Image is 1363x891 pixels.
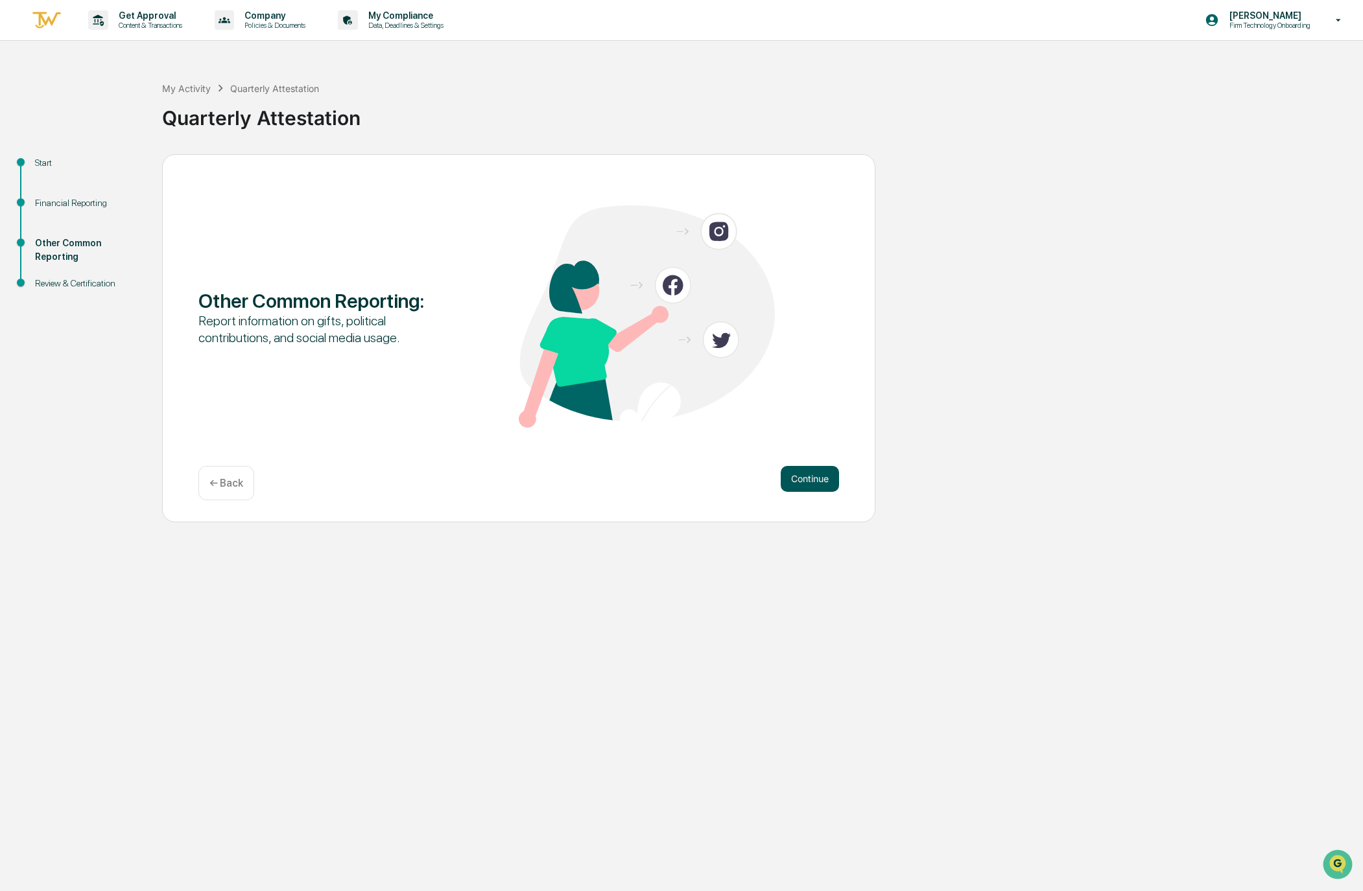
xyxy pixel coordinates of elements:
span: Attestations [107,163,161,176]
div: Financial Reporting [35,196,141,210]
p: Policies & Documents [234,21,312,30]
div: Start new chat [44,99,213,112]
p: Firm Technology Onboarding [1219,21,1317,30]
p: How can we help? [13,27,236,48]
a: 🗄️Attestations [89,158,166,181]
div: Review & Certification [35,277,141,290]
div: My Activity [162,83,211,94]
a: 🖐️Preclearance [8,158,89,181]
div: Quarterly Attestation [162,96,1357,130]
p: Get Approval [108,10,189,21]
span: Data Lookup [26,188,82,201]
a: 🔎Data Lookup [8,183,87,206]
img: 1746055101610-c473b297-6a78-478c-a979-82029cc54cd1 [13,99,36,122]
p: Data, Deadlines & Settings [358,21,450,30]
div: 🗄️ [94,165,104,175]
p: ← Back [209,477,243,489]
button: Start new chat [220,103,236,119]
div: We're available if you need us! [44,112,164,122]
p: [PERSON_NAME] [1219,10,1317,21]
div: Report information on gifts, political contributions, and social media usage. [198,312,455,346]
div: Quarterly Attestation [230,83,319,94]
p: Content & Transactions [108,21,189,30]
div: Other Common Reporting [35,237,141,264]
span: Pylon [129,220,157,229]
div: Start [35,156,141,170]
div: 🖐️ [13,165,23,175]
div: Other Common Reporting : [198,289,455,312]
button: Continue [781,466,839,492]
iframe: Open customer support [1322,848,1357,883]
img: Other Common Reporting [519,205,775,428]
p: Company [234,10,312,21]
div: 🔎 [13,189,23,200]
img: logo [31,10,62,31]
span: Preclearance [26,163,84,176]
p: My Compliance [358,10,450,21]
a: Powered byPylon [91,219,157,229]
